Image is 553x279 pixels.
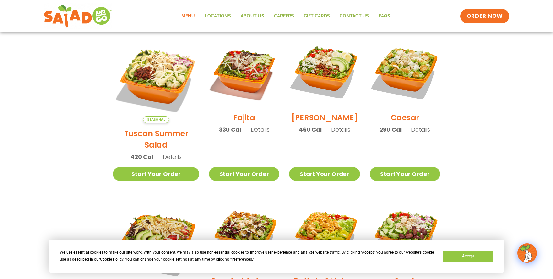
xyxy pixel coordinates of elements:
[209,167,279,181] a: Start Your Order
[232,257,252,262] span: Preferences
[411,126,430,134] span: Details
[443,251,493,262] button: Accept
[44,3,112,29] img: new-SAG-logo-768×292
[233,112,255,123] h2: Fajita
[113,37,199,123] img: Product photo for Tuscan Summer Salad
[335,9,374,24] a: Contact Us
[467,12,503,20] span: ORDER NOW
[163,153,182,161] span: Details
[299,9,335,24] a: GIFT CARDS
[236,9,269,24] a: About Us
[299,125,322,134] span: 460 Cal
[113,128,199,151] h2: Tuscan Summer Salad
[209,37,279,107] img: Product photo for Fajita Salad
[269,9,299,24] a: Careers
[374,9,395,24] a: FAQs
[219,125,241,134] span: 330 Cal
[370,200,440,271] img: Product photo for Greek Salad
[518,244,536,262] img: wpChatIcon
[291,112,358,123] h2: [PERSON_NAME]
[289,200,360,271] img: Product photo for Buffalo Chicken Salad
[331,126,350,134] span: Details
[60,249,435,263] div: We use essential cookies to make our site work. With your consent, we may also use non-essential ...
[289,167,360,181] a: Start Your Order
[113,167,199,181] a: Start Your Order
[391,112,419,123] h2: Caesar
[143,116,169,123] span: Seasonal
[251,126,270,134] span: Details
[130,152,153,161] span: 420 Cal
[380,125,402,134] span: 290 Cal
[177,9,395,24] nav: Menu
[460,9,509,23] a: ORDER NOW
[200,9,236,24] a: Locations
[49,240,504,273] div: Cookie Consent Prompt
[177,9,200,24] a: Menu
[209,200,279,271] img: Product photo for Roasted Autumn Salad
[289,37,360,107] img: Product photo for Cobb Salad
[370,167,440,181] a: Start Your Order
[370,37,440,107] img: Product photo for Caesar Salad
[100,257,123,262] span: Cookie Policy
